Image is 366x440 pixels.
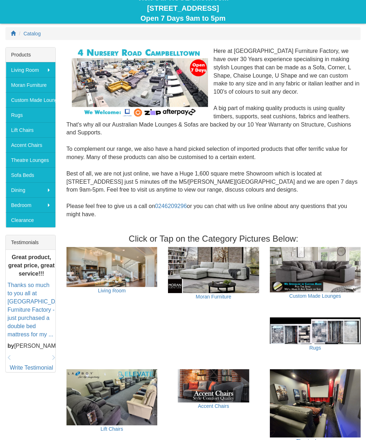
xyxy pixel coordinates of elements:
img: Corner Modular Lounges [72,47,208,118]
img: Theatre Lounges [270,369,361,437]
a: Rugs [6,107,55,122]
a: Sofa Beds [6,167,55,182]
a: Thanks so much to you all at [GEOGRAPHIC_DATA] Furniture Factory - just purchased a double bed ma... [8,282,67,337]
b: Great product, great price, great service!!! [8,254,55,277]
a: Accent Chairs [6,137,55,152]
img: Living Room [66,247,157,287]
img: Rugs [270,317,361,344]
div: Products [6,48,55,62]
img: Lift Chairs [66,369,157,425]
a: Moran Furniture [6,77,55,92]
a: Rugs [309,345,321,351]
a: Bedroom [6,197,55,212]
a: 0246209296 [155,203,187,209]
p: [PERSON_NAME] [8,342,55,351]
img: Custom Made Lounges [270,247,361,292]
a: Lift Chairs [100,426,123,432]
div: Here at [GEOGRAPHIC_DATA] Furniture Factory, we have over 30 Years experience specialising in mak... [66,47,361,227]
a: Dining [6,182,55,197]
a: Write Testimonial [10,365,53,371]
a: Catalog [24,31,41,36]
a: Living Room [98,288,126,293]
a: Clearance [6,212,55,227]
h3: Click or Tap on the Category Pictures Below: [66,234,361,243]
a: Custom Made Lounges [6,92,55,107]
div: Testimonials [6,235,55,250]
a: Lift Chairs [6,122,55,137]
a: Theatre Lounges [6,152,55,167]
img: Moran Furniture [168,247,259,293]
a: Custom Made Lounges [289,293,341,299]
img: Accent Chairs [168,369,259,402]
a: Moran Furniture [196,294,232,300]
a: Accent Chairs [198,403,229,409]
b: by [8,343,14,349]
a: Living Room [6,62,55,77]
